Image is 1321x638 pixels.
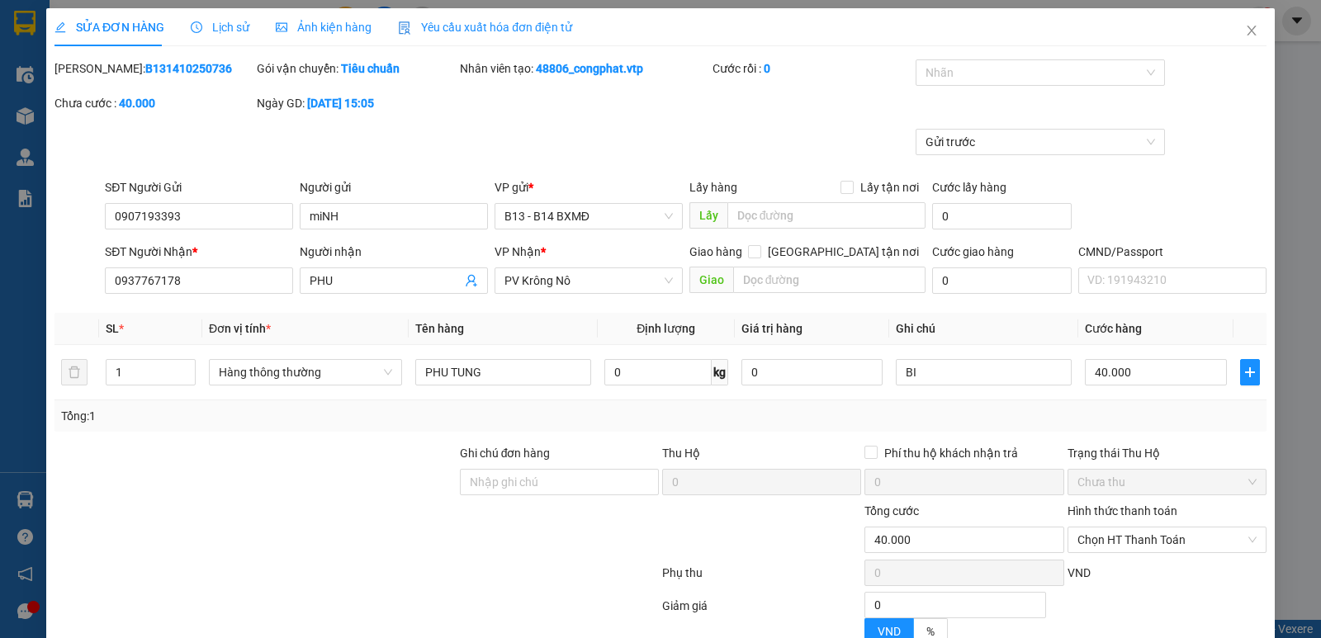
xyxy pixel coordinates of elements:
span: VND [1068,566,1091,579]
div: SĐT Người Gửi [105,178,293,196]
span: Yêu cầu xuất hóa đơn điện tử [398,21,572,34]
span: Tổng cước [864,504,919,517]
b: 40.000 [119,97,155,110]
span: Phí thu hộ khách nhận trả [878,444,1025,462]
th: Ghi chú [889,313,1078,345]
span: Giao hàng [689,245,742,258]
span: close [1245,24,1258,37]
span: clock-circle [191,21,202,33]
label: Ghi chú đơn hàng [460,447,551,460]
input: VD: Bàn, Ghế [415,359,591,385]
button: plus [1240,359,1260,385]
span: Cước hàng [1085,322,1142,335]
div: Phụ thu [660,564,863,593]
div: Người gửi [300,178,488,196]
span: Lấy hàng [689,181,737,194]
img: icon [398,21,411,35]
span: Hàng thông thường [219,360,392,385]
input: Ghi chú đơn hàng [460,469,659,495]
span: % [926,625,935,638]
div: Người nhận [300,243,488,261]
div: Ngày GD: [257,94,456,112]
b: B131410250736 [145,62,232,75]
div: Nhân viên tạo: [460,59,710,78]
span: SỬA ĐƠN HÀNG [54,21,164,34]
b: [DATE] 15:05 [307,97,374,110]
span: Giao [689,267,733,293]
div: VP gửi [495,178,683,196]
input: Dọc đường [733,267,926,293]
div: Gói vận chuyển: [257,59,456,78]
input: Cước giao hàng [932,267,1072,294]
input: Ghi Chú [896,359,1072,385]
span: Gửi trước [926,130,1156,154]
div: CMND/Passport [1078,243,1267,261]
div: Tổng: 1 [61,407,511,425]
b: 0 [764,62,770,75]
div: Chưa cước : [54,94,253,112]
span: PV Krông Nô [504,268,673,293]
div: Trạng thái Thu Hộ [1068,444,1267,462]
span: Định lượng [637,322,695,335]
span: Giá trị hàng [741,322,803,335]
span: Tên hàng [415,322,464,335]
input: Cước lấy hàng [932,203,1072,229]
button: Close [1229,8,1275,54]
div: Cước rồi : [713,59,911,78]
input: Dọc đường [727,202,926,229]
span: Chọn HT Thanh Toán [1077,527,1257,552]
span: edit [54,21,66,33]
span: plus [1241,366,1259,379]
span: [GEOGRAPHIC_DATA] tận nơi [761,243,926,261]
label: Cước giao hàng [932,245,1014,258]
span: Thu Hộ [662,447,700,460]
span: user-add [465,274,478,287]
span: Lịch sử [191,21,249,34]
span: Chưa thu [1077,470,1257,494]
span: VP Nhận [495,245,541,258]
span: VND [878,625,901,638]
span: Ảnh kiện hàng [276,21,372,34]
div: SĐT Người Nhận [105,243,293,261]
label: Cước lấy hàng [932,181,1006,194]
button: delete [61,359,88,385]
span: Lấy tận nơi [854,178,926,196]
span: SL [106,322,119,335]
b: 48806_congphat.vtp [536,62,643,75]
b: Tiêu chuẩn [341,62,400,75]
span: B13 - B14 BXMĐ [504,204,673,229]
span: kg [712,359,728,385]
span: picture [276,21,287,33]
label: Hình thức thanh toán [1068,504,1177,517]
div: [PERSON_NAME]: [54,59,253,78]
span: Lấy [689,202,727,229]
span: Đơn vị tính [209,322,271,335]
